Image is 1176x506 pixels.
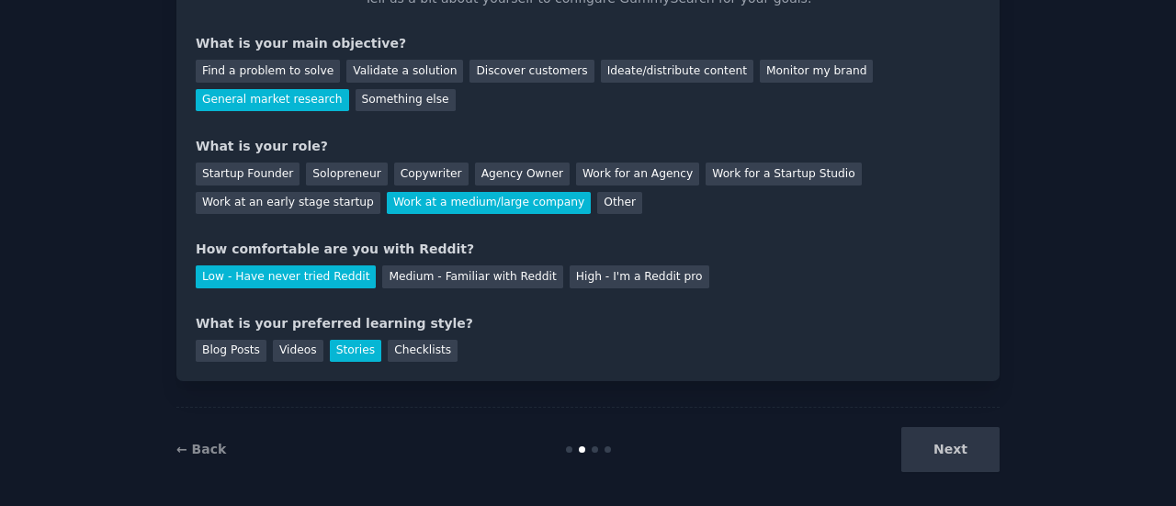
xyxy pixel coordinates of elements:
[475,163,570,186] div: Agency Owner
[597,192,642,215] div: Other
[196,340,266,363] div: Blog Posts
[356,89,456,112] div: Something else
[346,60,463,83] div: Validate a solution
[273,340,323,363] div: Videos
[601,60,753,83] div: Ideate/distribute content
[706,163,861,186] div: Work for a Startup Studio
[196,265,376,288] div: Low - Have never tried Reddit
[196,137,980,156] div: What is your role?
[576,163,699,186] div: Work for an Agency
[570,265,709,288] div: High - I'm a Reddit pro
[196,192,380,215] div: Work at an early stage startup
[306,163,387,186] div: Solopreneur
[388,340,458,363] div: Checklists
[196,34,980,53] div: What is your main objective?
[469,60,594,83] div: Discover customers
[196,163,300,186] div: Startup Founder
[176,442,226,456] a: ← Back
[760,60,873,83] div: Monitor my brand
[330,340,381,363] div: Stories
[196,89,349,112] div: General market research
[196,60,340,83] div: Find a problem to solve
[394,163,469,186] div: Copywriter
[196,314,980,333] div: What is your preferred learning style?
[196,240,980,259] div: How comfortable are you with Reddit?
[387,192,591,215] div: Work at a medium/large company
[382,265,562,288] div: Medium - Familiar with Reddit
